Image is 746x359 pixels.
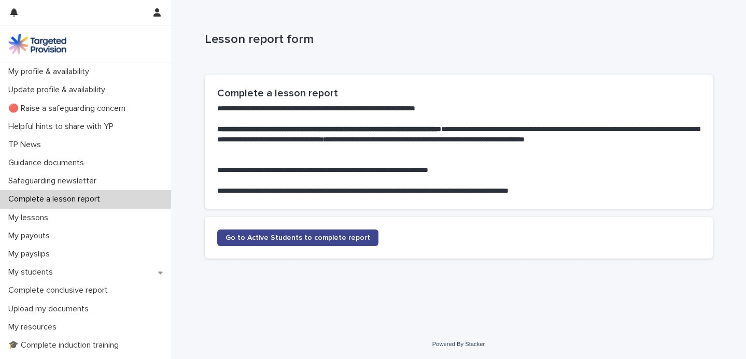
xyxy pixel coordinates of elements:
p: 🎓 Complete induction training [4,340,127,350]
p: Complete conclusive report [4,285,116,295]
p: TP News [4,140,49,150]
p: Guidance documents [4,158,92,168]
a: Powered By Stacker [432,341,485,347]
p: My profile & availability [4,67,97,77]
p: 🔴 Raise a safeguarding concern [4,104,134,113]
p: My payouts [4,231,58,241]
img: M5nRWzHhSzIhMunXDL62 [8,34,66,54]
p: My payslips [4,249,58,259]
p: Upload my documents [4,304,97,314]
p: Complete a lesson report [4,194,108,204]
span: Go to Active Students to complete report [226,234,370,241]
p: My lessons [4,213,57,223]
p: Lesson report form [205,32,709,47]
p: Update profile & availability [4,85,114,95]
p: Helpful hints to share with YP [4,122,122,132]
a: Go to Active Students to complete report [217,229,378,246]
p: My resources [4,322,65,332]
p: My students [4,267,61,277]
h2: Complete a lesson report [217,87,700,99]
p: Safeguarding newsletter [4,176,105,186]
